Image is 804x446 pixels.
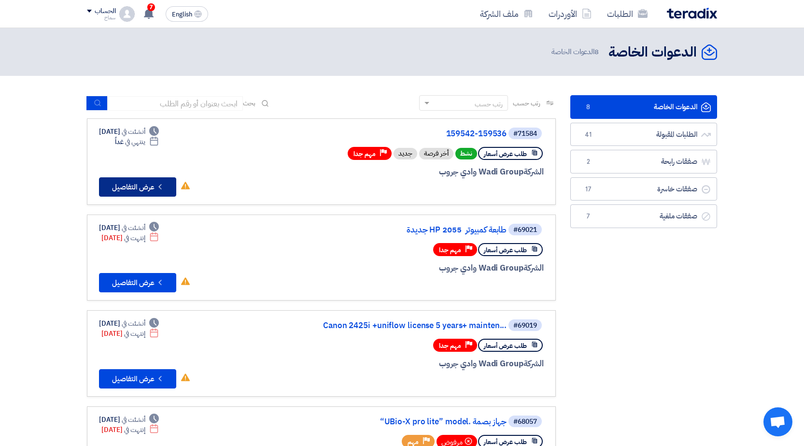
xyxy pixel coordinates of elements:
[95,7,115,15] div: الحساب
[594,46,599,57] span: 8
[570,95,717,119] a: الدعوات الخاصة8
[122,318,145,329] span: أنشئت في
[122,127,145,137] span: أنشئت في
[551,46,601,58] span: الدعوات الخاصة
[119,6,135,22] img: profile_test.png
[99,223,159,233] div: [DATE]
[570,123,717,146] a: الطلبات المقبولة41
[125,137,145,147] span: ينتهي في
[313,129,507,138] a: 159542-159536
[122,415,145,425] span: أنشئت في
[311,358,544,370] div: Wadi Group وادي جروب
[582,157,594,167] span: 2
[313,417,507,426] a: “UBio-X pro lite” model. جهاز بصمة
[455,148,477,159] span: نشط
[419,148,453,159] div: أخر فرصة
[570,204,717,228] a: صفقات ملغية7
[313,226,507,234] a: طابعة كمبيوتر 2055 HP جديدة
[582,130,594,140] span: 41
[101,329,159,339] div: [DATE]
[439,245,461,255] span: مهم جدا
[87,15,115,20] div: سماح
[582,102,594,112] span: 8
[484,245,527,255] span: طلب عرض أسعار
[101,425,159,435] div: [DATE]
[582,212,594,221] span: 7
[763,407,792,436] div: Open chat
[608,43,697,62] h2: الدعوات الخاصة
[124,425,145,435] span: إنتهت في
[172,11,192,18] span: English
[101,233,159,243] div: [DATE]
[513,322,537,329] div: #69019
[124,329,145,339] span: إنتهت في
[513,130,537,137] div: #71584
[570,150,717,173] a: صفقات رابحة2
[99,177,176,197] button: عرض التفاصيل
[99,273,176,292] button: عرض التفاصيل
[513,418,537,425] div: #68057
[484,149,527,158] span: طلب عرض أسعار
[541,2,599,25] a: الأوردرات
[122,223,145,233] span: أنشئت في
[484,341,527,350] span: طلب عرض أسعار
[523,358,544,370] span: الشركة
[108,96,243,111] input: ابحث بعنوان أو رقم الطلب
[599,2,655,25] a: الطلبات
[311,166,544,178] div: Wadi Group وادي جروب
[353,149,376,158] span: مهم جدا
[99,415,159,425] div: [DATE]
[147,3,155,11] span: 7
[570,177,717,201] a: صفقات خاسرة17
[667,8,717,19] img: Teradix logo
[475,99,503,109] div: رتب حسب
[99,369,176,388] button: عرض التفاصيل
[439,341,461,350] span: مهم جدا
[243,98,255,108] span: بحث
[472,2,541,25] a: ملف الشركة
[313,321,507,330] a: Canon 2425i +uniflow license 5 years+ mainten...
[311,262,544,274] div: Wadi Group وادي جروب
[124,233,145,243] span: إنتهت في
[115,137,159,147] div: غداً
[513,98,540,108] span: رتب حسب
[582,185,594,194] span: 17
[99,127,159,137] div: [DATE]
[166,6,208,22] button: English
[523,262,544,274] span: الشركة
[99,318,159,329] div: [DATE]
[394,148,417,159] div: جديد
[513,227,537,233] div: #69021
[523,166,544,178] span: الشركة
